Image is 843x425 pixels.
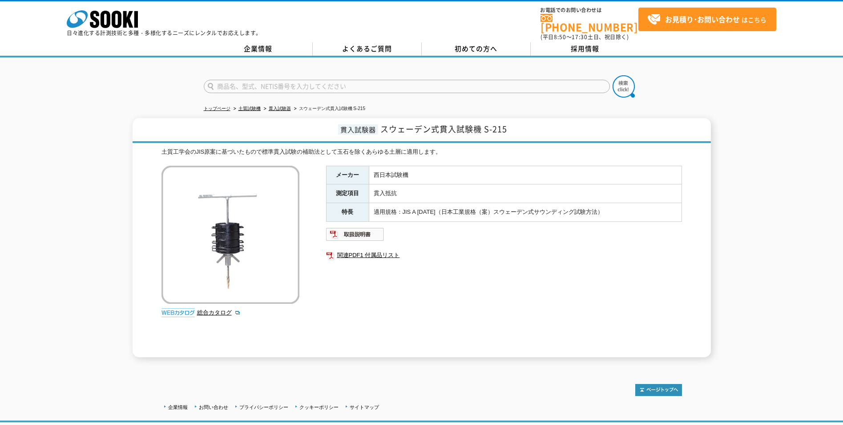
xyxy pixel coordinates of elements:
[204,42,313,56] a: 企業情報
[338,124,378,135] span: 貫入試験器
[204,80,610,93] input: 商品名、型式、NETIS番号を入力してください
[269,106,291,111] a: 貫入試験器
[380,123,507,135] span: スウェーデン式貫入試験機 S-215
[422,42,531,56] a: 初めての方へ
[168,405,188,410] a: 企業情報
[161,147,682,157] div: 土質工学会のJIS原案に基づいたもので標準貫入試験の補助法として玉石を除くあらゆる土層に適用します。
[554,33,566,41] span: 8:50
[369,166,682,184] td: 西日本試験機
[67,30,262,36] p: 日々進化する計測技術と多種・多様化するニーズにレンタルでお応えします。
[238,106,261,111] a: 土質試験機
[635,384,682,396] img: トップページへ
[638,8,776,31] a: お見積り･お問い合わせはこちら
[239,405,288,410] a: プライバシーポリシー
[326,233,384,240] a: 取扱説明書
[369,203,682,222] td: 適用規格：JIS A [DATE]（日本工業規格（案）スウェーデン式サウンディング試験方法）
[369,184,682,203] td: 貫入抵抗
[326,249,682,261] a: 関連PDF1 付属品リスト
[540,8,638,13] span: お電話でのお問い合わせは
[540,14,638,32] a: [PHONE_NUMBER]
[313,42,422,56] a: よくあるご質問
[161,308,195,317] img: webカタログ
[292,104,365,114] li: スウェーデン式貫入試験機 S-215
[326,166,369,184] th: メーカー
[647,13,766,26] span: はこちら
[326,227,384,241] img: 取扱説明書
[455,44,497,53] span: 初めての方へ
[161,166,299,304] img: スウェーデン式貫入試験機 S-215
[197,309,241,316] a: 総合カタログ
[326,184,369,203] th: 測定項目
[350,405,379,410] a: サイトマップ
[665,14,740,25] strong: お見積り･お問い合わせ
[326,203,369,222] th: 特長
[204,106,230,111] a: トップページ
[613,75,635,98] img: btn_search.png
[572,33,588,41] span: 17:30
[299,405,339,410] a: クッキーポリシー
[199,405,228,410] a: お問い合わせ
[531,42,640,56] a: 採用情報
[540,33,629,41] span: (平日 ～ 土日、祝日除く)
